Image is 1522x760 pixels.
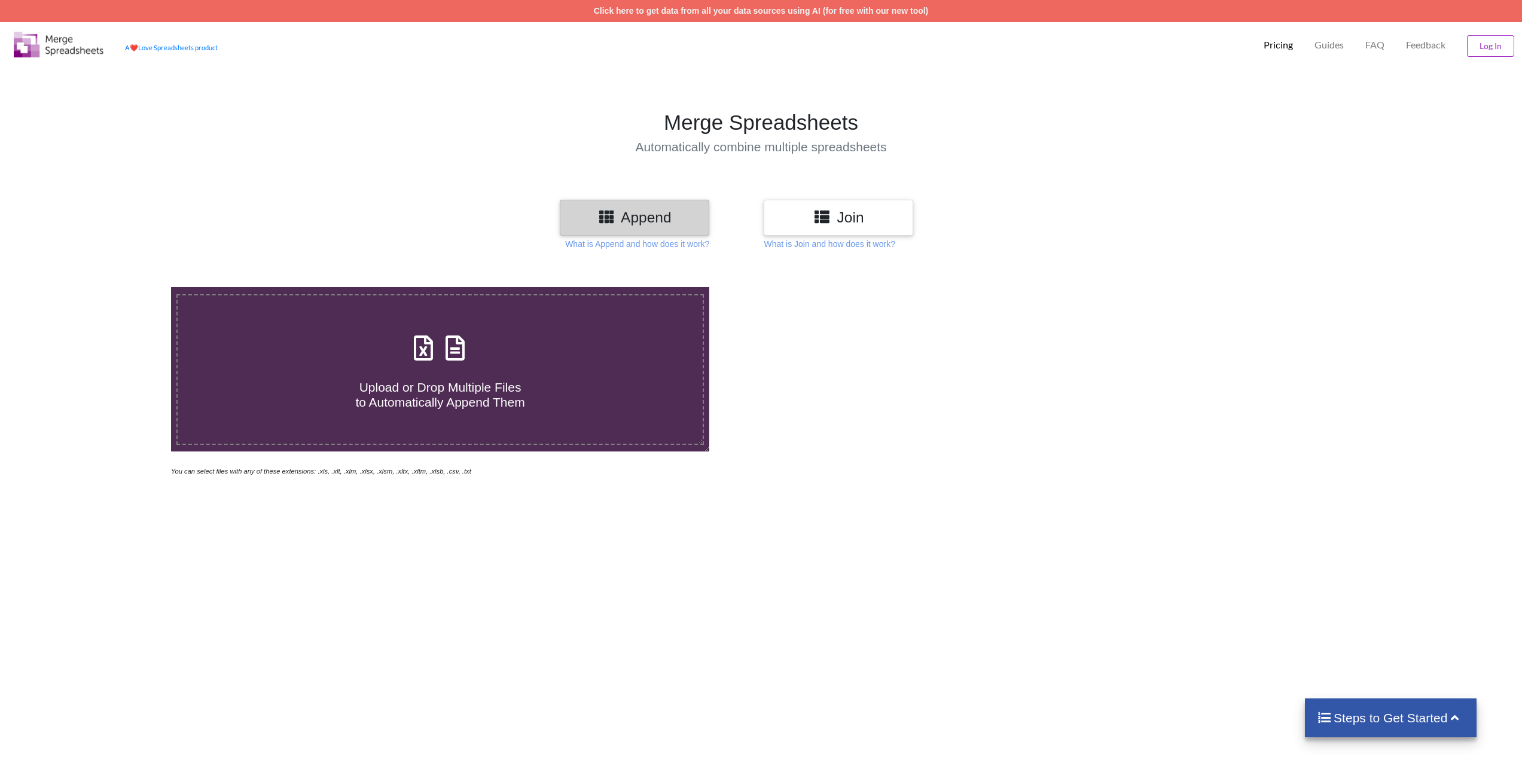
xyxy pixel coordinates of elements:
a: Click here to get data from all your data sources using AI (for free with our new tool) [594,6,929,16]
img: Logo.png [14,32,103,57]
button: Log In [1467,35,1514,57]
span: Upload or Drop Multiple Files to Automatically Append Them [355,380,524,409]
p: Pricing [1264,39,1293,51]
h4: Steps to Get Started [1317,710,1465,725]
i: You can select files with any of these extensions: .xls, .xlt, .xlm, .xlsx, .xlsm, .xltx, .xltm, ... [171,468,471,475]
span: heart [130,44,138,51]
p: What is Append and how does it work? [565,238,709,250]
h3: Join [773,209,904,226]
p: What is Join and how does it work? [764,238,895,250]
a: AheartLove Spreadsheets product [125,44,218,51]
h3: Append [569,209,700,226]
span: Feedback [1406,40,1445,50]
p: FAQ [1365,39,1384,51]
p: Guides [1314,39,1344,51]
